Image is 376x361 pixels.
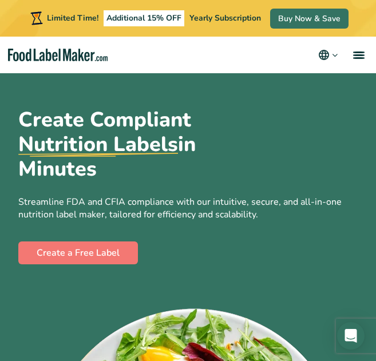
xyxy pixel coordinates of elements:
span: Limited Time! [47,13,98,23]
span: Additional 15% OFF [104,10,184,26]
div: Open Intercom Messenger [337,322,365,350]
span: Yearly Subscription [189,13,261,23]
a: menu [339,37,376,73]
h1: Create Compliant in Minutes [18,73,270,182]
span: Streamline FDA and CFIA compliance with our intuitive, secure, and all-in-one nutrition label mak... [18,196,342,221]
a: Buy Now & Save [270,9,349,29]
u: Nutrition Labels [18,132,178,157]
a: Create a Free Label [18,241,138,264]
